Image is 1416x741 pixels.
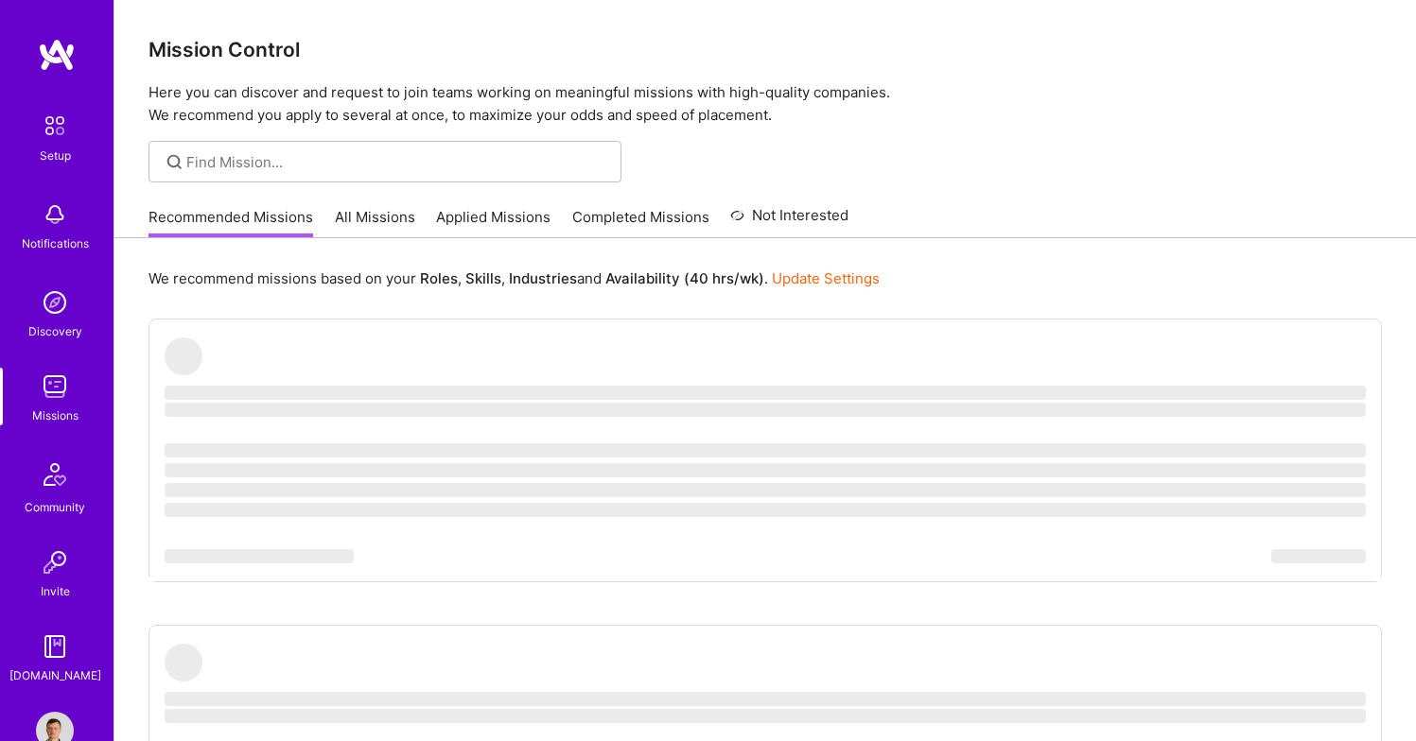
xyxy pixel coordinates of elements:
a: All Missions [335,207,415,238]
i: icon SearchGrey [164,151,185,173]
p: Here you can discover and request to join teams working on meaningful missions with high-quality ... [149,81,1382,127]
a: Update Settings [772,269,880,287]
div: Setup [40,146,71,165]
div: Invite [41,581,70,601]
b: Skills [465,269,501,287]
div: Discovery [28,321,82,341]
h3: Mission Control [149,38,1382,61]
a: Completed Missions [572,207,709,238]
img: Invite [36,543,74,581]
b: Availability (40 hrs/wk) [605,269,764,287]
p: We recommend missions based on your , , and . [149,268,880,288]
b: Roles [420,269,458,287]
div: Community [25,497,85,517]
div: [DOMAIN_NAME] [9,665,101,685]
div: Missions [32,405,79,425]
b: Industries [509,269,577,287]
img: teamwork [36,368,74,405]
div: Notifications [22,233,89,253]
input: Find Mission... [186,152,607,172]
img: discovery [36,284,74,321]
img: logo [38,38,76,72]
img: bell [36,196,74,233]
img: Community [32,452,78,497]
a: Not Interested [730,204,848,238]
a: Recommended Missions [149,207,313,238]
img: setup [35,106,75,146]
img: guide book [36,628,74,665]
a: Applied Missions [436,207,551,238]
